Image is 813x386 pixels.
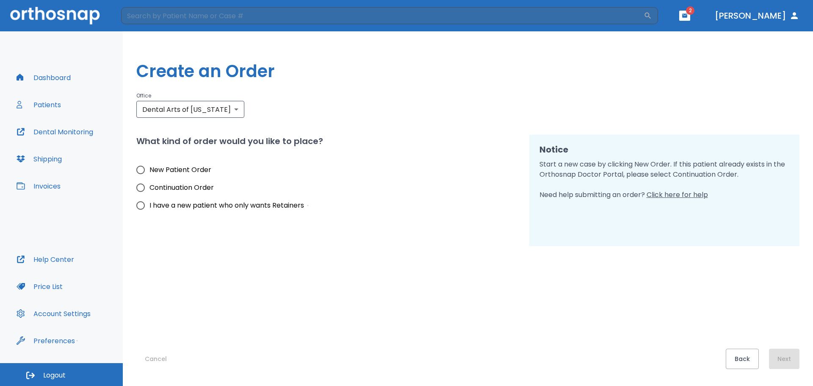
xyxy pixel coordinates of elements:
div: Dental Arts of [US_STATE] [136,101,244,118]
button: Shipping [11,149,67,169]
h2: What kind of order would you like to place? [136,135,323,147]
div: Tooltip anchor [73,337,81,344]
h1: Create an Order [136,58,799,84]
button: Back [726,349,759,369]
span: 2 [686,6,694,15]
span: I have a new patient who only wants Retainers [149,200,304,211]
span: New Patient Order [149,165,211,175]
button: Cancel [136,349,175,369]
input: Search by Patient Name or Case # [121,7,644,24]
button: Help Center [11,249,79,269]
p: Office [136,91,244,101]
h2: Notice [539,143,790,156]
span: Click here for help [647,190,708,200]
p: Start a new case by clicking New Order. If this patient already exists in the Orthosnap Doctor Po... [539,159,790,200]
button: Invoices [11,176,66,196]
button: Account Settings [11,303,96,324]
button: [PERSON_NAME] [711,8,803,23]
button: Preferences [11,330,80,351]
button: Price List [11,276,68,297]
img: Orthosnap [10,7,100,24]
button: Dashboard [11,67,76,88]
button: Dental Monitoring [11,122,98,142]
button: Patients [11,94,66,115]
div: Tooltip anchor [304,202,312,209]
span: Continuation Order [149,183,214,193]
span: Logout [43,371,66,380]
